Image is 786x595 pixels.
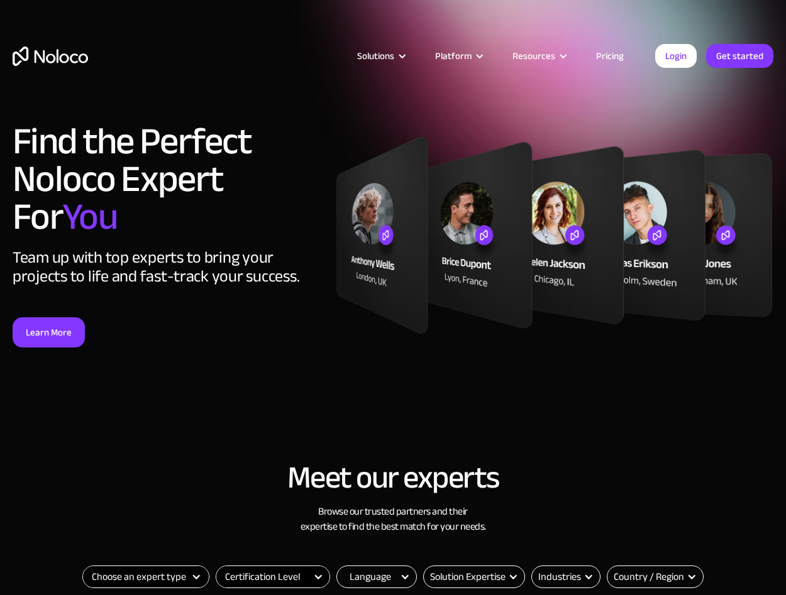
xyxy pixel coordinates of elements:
div: Platform [435,48,472,64]
div: Country / Region [614,569,684,584]
h3: Browse our trusted partners and their expertise to find the best match for your needs. [13,504,773,534]
div: Industries [531,565,601,588]
div: Language [336,565,417,588]
form: Email Form [607,565,704,588]
a: Pricing [580,48,639,64]
div: Resources [497,48,580,64]
h1: Find the Perfect Noloco Expert For [13,123,323,236]
form: Filter [216,565,330,588]
div: Resources [512,48,555,64]
form: Email Form [336,565,417,588]
a: Learn More [13,317,85,347]
div: Industries [538,569,581,584]
div: Language [350,569,391,584]
h2: Meet our experts [13,461,773,494]
form: Filter [82,565,209,588]
div: Solutions [341,48,419,64]
a: home [13,46,88,66]
form: Email Form [423,565,525,588]
div: Solutions [357,48,394,64]
span: You [62,182,117,252]
div: Solution Expertise [430,569,506,584]
div: Platform [419,48,497,64]
div: Country / Region [607,565,704,588]
div: Solution Expertise [423,565,525,588]
a: Login [655,44,697,68]
div: Team up with top experts to bring your projects to life and fast-track your success. [13,248,323,286]
a: Get started [706,44,773,68]
form: Email Form [531,565,601,588]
